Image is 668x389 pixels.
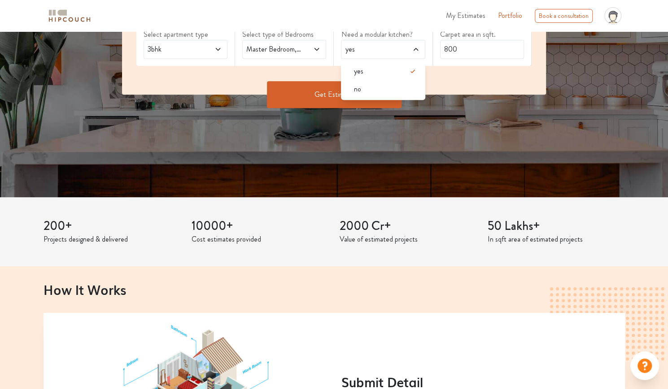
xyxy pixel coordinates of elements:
[498,10,522,21] a: Portfolio
[343,44,400,55] span: yes
[535,9,593,23] div: Book a consultation
[244,44,301,55] span: Master Bedroom,Guest,Kids Bedroom
[242,29,326,40] label: Select type of Bedrooms
[144,29,227,40] label: Select apartment type
[488,234,625,245] p: In sqft area of estimated projects
[192,219,329,234] h3: 10000+
[354,84,361,95] span: no
[440,29,524,40] label: Carpet area in sqft.
[44,234,181,245] p: Projects designed & delivered
[146,44,203,55] span: 3bhk
[341,29,425,40] label: Need a modular kitchen?
[488,219,625,234] h3: 50 Lakhs+
[440,40,524,59] input: Enter area sqft
[446,10,485,21] span: My Estimates
[47,8,92,24] img: logo-horizontal.svg
[47,6,92,26] span: logo-horizontal.svg
[354,66,363,77] span: yes
[340,234,477,245] p: Value of estimated projects
[340,219,477,234] h3: 2000 Cr+
[44,219,181,234] h3: 200+
[192,234,329,245] p: Cost estimates provided
[267,81,402,108] button: Get Estimate
[44,282,625,297] h2: How It Works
